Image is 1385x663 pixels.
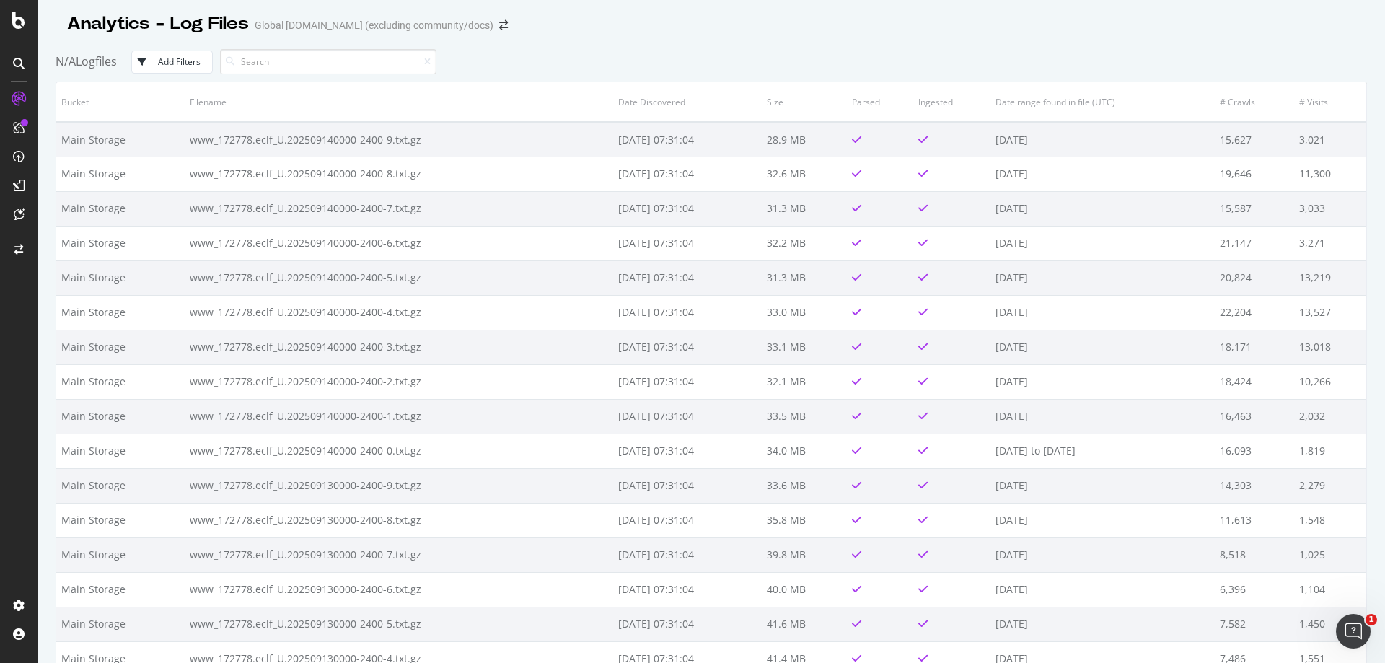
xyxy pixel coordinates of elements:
[990,434,1215,468] td: [DATE] to [DATE]
[1294,468,1366,503] td: 2,279
[990,260,1215,295] td: [DATE]
[1215,572,1293,607] td: 6,396
[762,191,847,226] td: 31.3 MB
[56,468,185,503] td: Main Storage
[613,122,762,157] td: [DATE] 07:31:04
[185,157,613,191] td: www_172778.eclf_U.202509140000-2400-8.txt.gz
[1294,364,1366,399] td: 10,266
[762,434,847,468] td: 34.0 MB
[185,82,613,122] th: Filename
[762,607,847,641] td: 41.6 MB
[56,226,185,260] td: Main Storage
[990,572,1215,607] td: [DATE]
[990,399,1215,434] td: [DATE]
[613,260,762,295] td: [DATE] 07:31:04
[1215,157,1293,191] td: 19,646
[56,157,185,191] td: Main Storage
[56,607,185,641] td: Main Storage
[56,122,185,157] td: Main Storage
[990,607,1215,641] td: [DATE]
[990,157,1215,191] td: [DATE]
[990,82,1215,122] th: Date range found in file (UTC)
[613,434,762,468] td: [DATE] 07:31:04
[762,82,847,122] th: Size
[613,364,762,399] td: [DATE] 07:31:04
[1294,399,1366,434] td: 2,032
[1294,260,1366,295] td: 13,219
[762,226,847,260] td: 32.2 MB
[185,122,613,157] td: www_172778.eclf_U.202509140000-2400-9.txt.gz
[990,503,1215,537] td: [DATE]
[185,503,613,537] td: www_172778.eclf_U.202509130000-2400-8.txt.gz
[1215,226,1293,260] td: 21,147
[990,191,1215,226] td: [DATE]
[613,330,762,364] td: [DATE] 07:31:04
[613,82,762,122] th: Date Discovered
[56,503,185,537] td: Main Storage
[499,20,508,30] div: arrow-right-arrow-left
[185,468,613,503] td: www_172778.eclf_U.202509130000-2400-9.txt.gz
[1215,82,1293,122] th: # Crawls
[762,364,847,399] td: 32.1 MB
[185,260,613,295] td: www_172778.eclf_U.202509140000-2400-5.txt.gz
[185,537,613,572] td: www_172778.eclf_U.202509130000-2400-7.txt.gz
[131,51,213,74] button: Add Filters
[613,399,762,434] td: [DATE] 07:31:04
[762,260,847,295] td: 31.3 MB
[613,191,762,226] td: [DATE] 07:31:04
[1215,607,1293,641] td: 7,582
[1215,191,1293,226] td: 15,587
[613,607,762,641] td: [DATE] 07:31:04
[1215,260,1293,295] td: 20,824
[1366,614,1377,625] span: 1
[1215,122,1293,157] td: 15,627
[1294,295,1366,330] td: 13,527
[185,572,613,607] td: www_172778.eclf_U.202509130000-2400-6.txt.gz
[185,399,613,434] td: www_172778.eclf_U.202509140000-2400-1.txt.gz
[762,572,847,607] td: 40.0 MB
[1294,330,1366,364] td: 13,018
[1294,503,1366,537] td: 1,548
[1215,503,1293,537] td: 11,613
[1294,537,1366,572] td: 1,025
[613,503,762,537] td: [DATE] 07:31:04
[1215,434,1293,468] td: 16,093
[762,157,847,191] td: 32.6 MB
[56,364,185,399] td: Main Storage
[613,295,762,330] td: [DATE] 07:31:04
[56,295,185,330] td: Main Storage
[847,82,913,122] th: Parsed
[158,56,201,68] div: Add Filters
[1215,399,1293,434] td: 16,463
[990,468,1215,503] td: [DATE]
[56,537,185,572] td: Main Storage
[1294,122,1366,157] td: 3,021
[1215,468,1293,503] td: 14,303
[185,607,613,641] td: www_172778.eclf_U.202509130000-2400-5.txt.gz
[255,18,493,32] div: Global [DOMAIN_NAME] (excluding community/docs)
[56,82,185,122] th: Bucket
[1215,330,1293,364] td: 18,171
[990,226,1215,260] td: [DATE]
[76,53,117,69] span: Logfiles
[1215,537,1293,572] td: 8,518
[762,503,847,537] td: 35.8 MB
[762,468,847,503] td: 33.6 MB
[613,468,762,503] td: [DATE] 07:31:04
[185,364,613,399] td: www_172778.eclf_U.202509140000-2400-2.txt.gz
[67,12,249,36] div: Analytics - Log Files
[185,191,613,226] td: www_172778.eclf_U.202509140000-2400-7.txt.gz
[990,537,1215,572] td: [DATE]
[990,330,1215,364] td: [DATE]
[56,53,76,69] span: N/A
[56,260,185,295] td: Main Storage
[185,434,613,468] td: www_172778.eclf_U.202509140000-2400-0.txt.gz
[613,572,762,607] td: [DATE] 07:31:04
[185,330,613,364] td: www_172778.eclf_U.202509140000-2400-3.txt.gz
[762,330,847,364] td: 33.1 MB
[56,572,185,607] td: Main Storage
[56,191,185,226] td: Main Storage
[56,434,185,468] td: Main Storage
[613,226,762,260] td: [DATE] 07:31:04
[613,537,762,572] td: [DATE] 07:31:04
